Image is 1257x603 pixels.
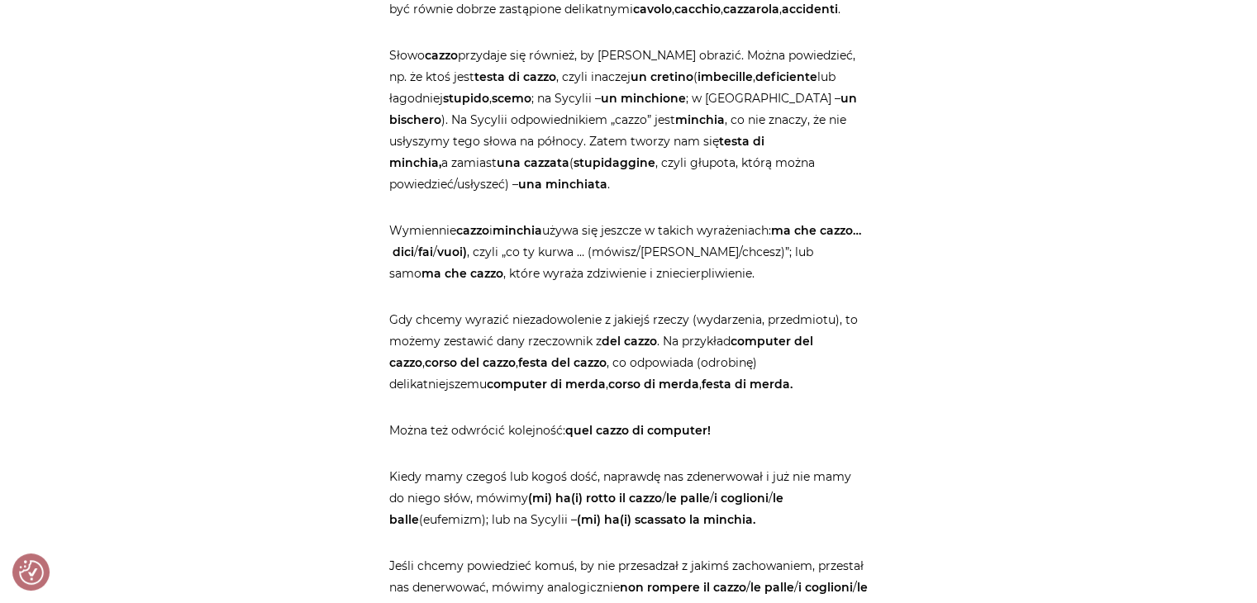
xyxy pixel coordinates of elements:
[518,355,607,370] strong: festa del cazzo
[782,2,838,17] strong: accidenti
[492,91,531,106] strong: scemo
[497,155,569,170] strong: una cazzata
[574,155,655,170] strong: stupidaggine
[631,69,693,84] strong: un cretino
[620,580,746,595] strong: non rompere il cazzo
[528,491,662,506] strong: (mi) ha(i) rotto il cazzo
[389,220,869,284] p: Wymiennie i używa się jeszcze w takich wyrażeniach: / / , czyli „co ty kurwa … (mówisz/[PERSON_NA...
[389,334,813,370] strong: computer del cazzo
[565,423,711,438] strong: quel cazzo di computer!
[666,491,710,506] strong: le palle
[518,177,607,192] strong: una minchiata
[601,91,686,106] strong: un minchione
[675,112,725,127] strong: minchia
[602,334,657,349] strong: del cazzo
[798,580,853,595] strong: i coglioni
[389,420,869,441] p: Można też odwrócić kolejność:
[389,91,857,127] strong: un bischero
[19,560,44,585] img: Revisit consent button
[493,223,542,238] strong: minchia
[608,377,699,392] strong: corso di merda
[577,512,755,527] strong: (mi) ha(i) scassato la minchia.
[456,223,489,238] strong: cazzo
[389,466,869,530] p: Kiedy mamy czegoś lub kogoś dość, naprawdę nas zdenerwował i już nie mamy do niego słów, mówimy /...
[389,134,764,170] strong: testa di minchia,
[723,2,779,17] strong: cazzarola
[698,69,753,84] strong: imbecille
[389,309,869,395] p: Gdy chcemy wyrazić niezadowolenie z jakiejś rzeczy (wydarzenia, przedmiotu), to możemy zestawić d...
[425,48,458,63] strong: cazzo
[437,245,467,259] strong: vuoi)
[389,223,861,259] strong: ma che cazzo… dici
[418,245,433,259] strong: fai
[421,266,503,281] strong: ma che cazzo
[487,377,606,392] strong: computer di merda
[714,491,769,506] strong: i coglioni
[443,91,489,106] strong: stupido
[674,2,721,17] strong: cacchio
[750,580,794,595] strong: le palle
[389,45,869,195] p: Słowo przydaje się również, by [PERSON_NAME] obrazić. Można powiedzieć, np. że ktoś jest , czyli ...
[702,377,793,392] strong: festa di merda.
[755,69,817,84] strong: deficiente
[425,355,516,370] strong: corso del cazzo
[389,491,783,527] strong: le balle
[19,560,44,585] button: Preferencje co do zgód
[474,69,556,84] strong: testa di cazzo
[633,2,672,17] strong: cavolo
